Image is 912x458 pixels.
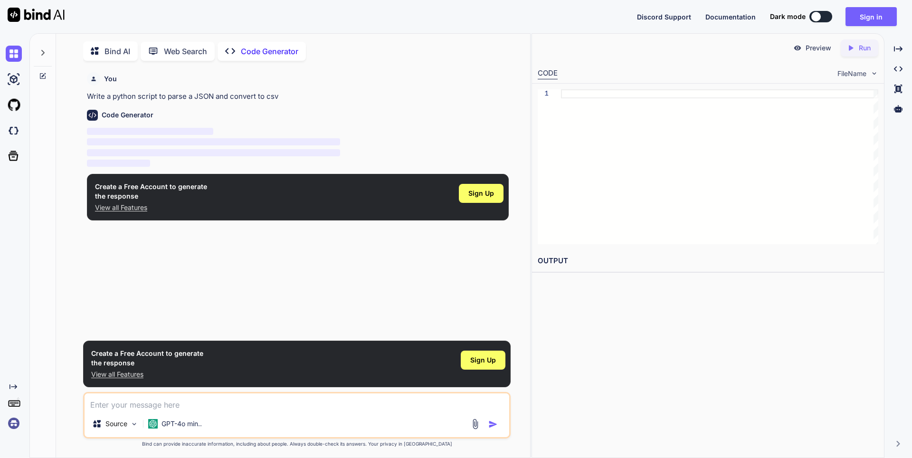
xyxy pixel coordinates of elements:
[87,91,509,102] p: Write a python script to parse a JSON and convert to csv
[104,46,130,57] p: Bind AI
[87,149,340,156] span: ‌
[637,12,691,22] button: Discord Support
[770,12,806,21] span: Dark mode
[164,46,207,57] p: Web Search
[806,43,831,53] p: Preview
[91,349,203,368] h1: Create a Free Account to generate the response
[6,71,22,87] img: ai-studio
[6,97,22,113] img: githubLight
[488,420,498,429] img: icon
[8,8,65,22] img: Bind AI
[83,440,511,448] p: Bind can provide inaccurate information, including about people. Always double-check its answers....
[105,419,127,429] p: Source
[637,13,691,21] span: Discord Support
[705,13,756,21] span: Documentation
[470,355,496,365] span: Sign Up
[95,182,207,201] h1: Create a Free Account to generate the response
[6,46,22,62] img: chat
[148,419,158,429] img: GPT-4o mini
[87,128,213,135] span: ‌
[705,12,756,22] button: Documentation
[538,68,558,79] div: CODE
[95,203,207,212] p: View all Features
[859,43,871,53] p: Run
[161,419,202,429] p: GPT-4o min..
[130,420,138,428] img: Pick Models
[837,69,866,78] span: FileName
[87,160,150,167] span: ‌
[241,46,298,57] p: Code Generator
[870,69,878,77] img: chevron down
[87,138,340,145] span: ‌
[104,74,117,84] h6: You
[845,7,897,26] button: Sign in
[6,415,22,431] img: signin
[470,419,481,429] img: attachment
[532,250,884,272] h2: OUTPUT
[91,370,203,379] p: View all Features
[6,123,22,139] img: darkCloudIdeIcon
[102,110,153,120] h6: Code Generator
[793,44,802,52] img: preview
[468,189,494,198] span: Sign Up
[538,89,549,98] div: 1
